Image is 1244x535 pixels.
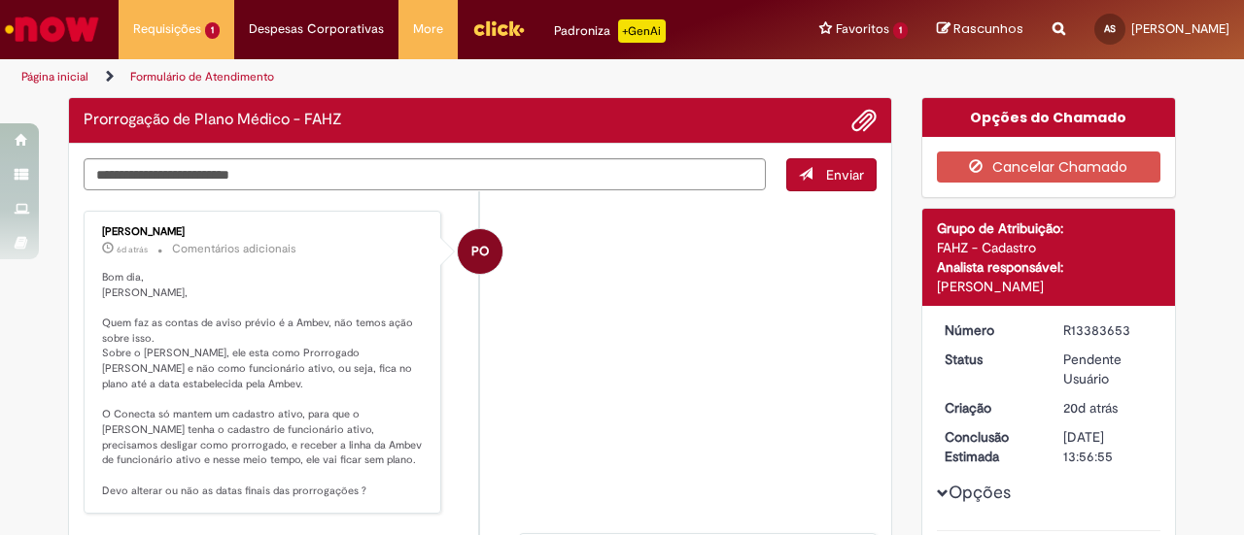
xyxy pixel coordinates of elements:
a: Página inicial [21,69,88,84]
span: More [413,19,443,39]
span: Requisições [133,19,201,39]
div: Analista responsável: [937,257,1161,277]
span: PO [471,228,489,275]
div: Grupo de Atribuição: [937,218,1161,238]
p: Bom dia, [PERSON_NAME], Quem faz as contas de aviso prévio é a Ambev, não temos ação sobre isso. ... [102,270,426,499]
img: click_logo_yellow_360x200.png [472,14,525,43]
div: [PERSON_NAME] [102,226,426,238]
dt: Conclusão Estimada [930,427,1050,466]
button: Cancelar Chamado [937,151,1161,183]
div: Priscila Oliveira [458,229,502,274]
textarea: Digite sua mensagem aqui... [84,158,766,190]
span: 6d atrás [117,244,148,255]
a: Rascunhos [937,20,1023,39]
ul: Trilhas de página [15,59,814,95]
small: Comentários adicionais [172,241,296,257]
span: 1 [205,22,220,39]
div: Pendente Usuário [1063,350,1154,388]
div: [DATE] 13:56:55 [1063,427,1154,466]
span: [PERSON_NAME] [1131,20,1229,37]
span: Despesas Corporativas [249,19,384,39]
dt: Status [930,350,1050,369]
span: 1 [893,22,908,39]
div: [PERSON_NAME] [937,277,1161,296]
span: Rascunhos [953,19,1023,38]
span: 20d atrás [1063,399,1118,417]
span: AS [1104,22,1116,35]
button: Adicionar anexos [851,108,877,133]
div: FAHZ - Cadastro [937,238,1161,257]
a: Formulário de Atendimento [130,69,274,84]
h2: Prorrogação de Plano Médico - FAHZ Histórico de tíquete [84,112,342,129]
div: 08/08/2025 15:27:47 [1063,398,1154,418]
span: Enviar [826,166,864,184]
time: 08/08/2025 15:27:47 [1063,399,1118,417]
dt: Número [930,320,1050,340]
button: Enviar [786,158,877,191]
div: Padroniza [554,19,666,43]
div: R13383653 [1063,320,1154,340]
img: ServiceNow [2,10,102,49]
time: 22/08/2025 08:09:27 [117,244,148,255]
div: Opções do Chamado [922,98,1176,137]
p: +GenAi [618,19,666,43]
dt: Criação [930,398,1050,418]
span: Favoritos [836,19,889,39]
